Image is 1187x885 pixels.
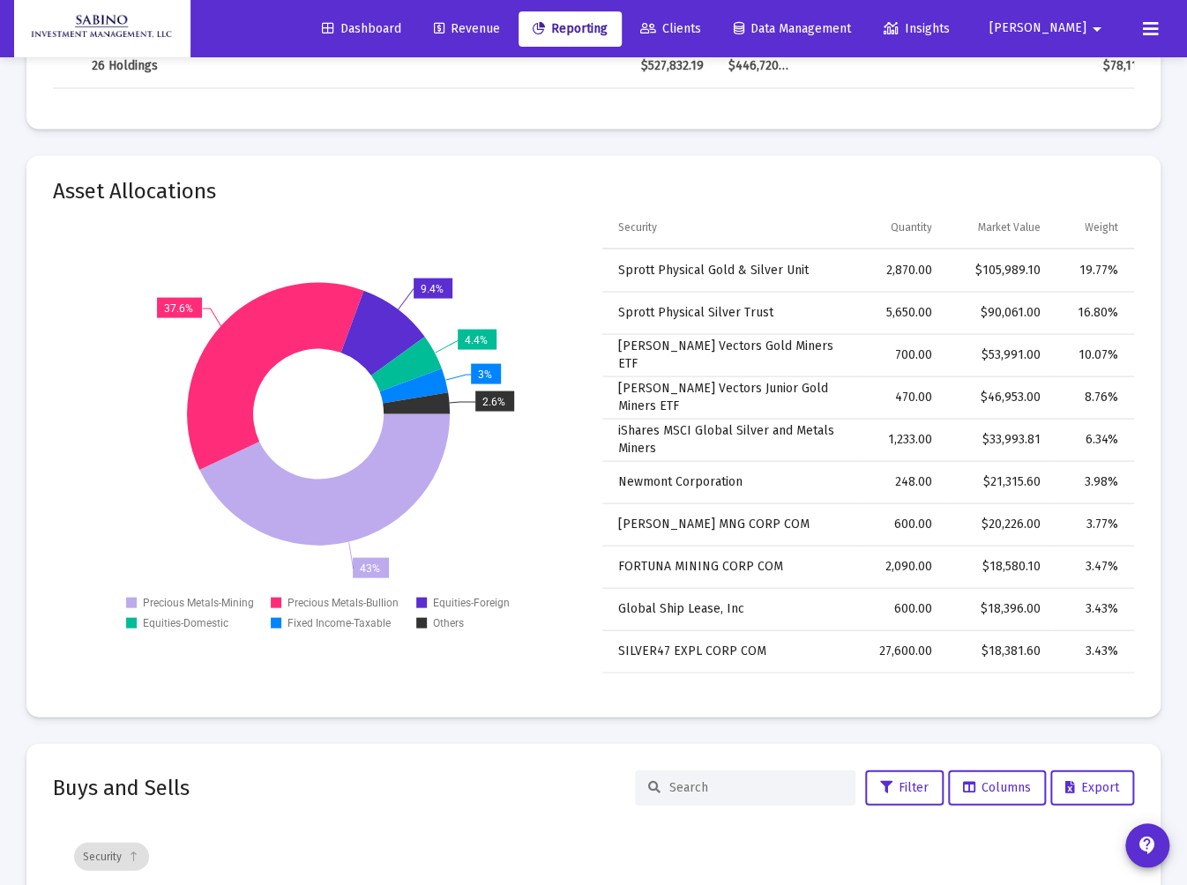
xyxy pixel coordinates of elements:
[1064,388,1118,405] div: 8.76%
[856,333,944,376] td: 700.00
[602,206,856,249] td: Column Security
[602,418,856,460] td: iShares MSCI Global Silver and Metals Miners
[74,842,149,870] div: Security
[322,21,401,36] span: Dashboard
[856,629,944,672] td: 27,600.00
[977,219,1040,234] div: Market Value
[640,21,701,36] span: Clients
[308,11,415,47] a: Dashboard
[602,587,856,629] td: Global Ship Lease, Inc
[856,545,944,587] td: 2,090.00
[1065,779,1119,794] span: Export
[482,395,505,407] text: 2.6%
[1064,515,1118,532] div: 3.77%
[856,502,944,545] td: 600.00
[1064,430,1118,448] div: 6.34%
[618,219,657,234] div: Security
[944,629,1052,672] td: $18,381.60
[360,561,380,574] text: 43%
[963,779,1031,794] span: Columns
[602,333,856,376] td: [PERSON_NAME] Vectors Gold Miners ETF
[865,770,944,805] button: Filter
[944,333,1052,376] td: $53,991.00
[669,779,842,794] input: Search
[1050,770,1134,805] button: Export
[164,301,193,314] text: 37.6%
[856,376,944,418] td: 470.00
[478,368,492,380] text: 3%
[287,616,391,628] text: Fixed Income-Taxable
[1064,261,1118,279] div: 19.77%
[92,57,365,75] div: 26 Holdings
[602,291,856,333] td: Sprott Physical Silver Trust
[519,11,622,47] a: Reporting
[626,11,715,47] a: Clients
[602,502,856,545] td: [PERSON_NAME] MNG CORP COM
[53,773,190,801] h2: Buys and Sells
[465,333,488,346] text: 4.4%
[944,249,1052,291] td: $105,989.10
[944,502,1052,545] td: $20,226.00
[602,545,856,587] td: FORTUNA MINING CORP COM
[734,21,851,36] span: Data Management
[420,11,514,47] a: Revenue
[433,616,464,628] text: Others
[1064,642,1118,659] div: 3.43%
[944,460,1052,502] td: $21,315.60
[1064,346,1118,363] div: 10.07%
[1137,835,1158,856] mat-icon: contact_support
[1064,303,1118,321] div: 16.80%
[989,21,1086,36] span: [PERSON_NAME]
[856,418,944,460] td: 1,233.00
[944,291,1052,333] td: $90,061.00
[880,779,929,794] span: Filter
[1064,599,1118,617] div: 3.43%
[602,206,1134,673] div: Data grid
[948,770,1046,805] button: Columns
[602,376,856,418] td: [PERSON_NAME] Vectors Junior Gold Miners ETF
[143,596,254,608] text: Precious Metals-Mining
[1064,557,1118,575] div: 3.47%
[856,249,944,291] td: 2,870.00
[944,587,1052,629] td: $18,396.00
[856,460,944,502] td: 248.00
[968,11,1129,46] button: [PERSON_NAME]
[53,182,216,199] mat-card-title: Asset Allocations
[287,596,399,608] text: Precious Metals-Bullion
[856,206,944,249] td: Column Quantity
[421,282,444,294] text: 9.4%
[728,57,791,75] div: $446,720.93
[1026,57,1160,75] div: $78,113.39
[1064,472,1118,490] div: 3.98%
[720,11,865,47] a: Data Management
[143,616,228,628] text: Equities-Domestic
[890,219,931,234] div: Quantity
[434,21,500,36] span: Revenue
[533,21,608,36] span: Reporting
[602,249,856,291] td: Sprott Physical Gold & Silver Unit
[884,21,950,36] span: Insights
[433,596,510,608] text: Equities-Foreign
[944,545,1052,587] td: $18,580.10
[1086,11,1108,47] mat-icon: arrow_drop_down
[1085,219,1118,234] div: Weight
[631,57,704,75] div: $527,832.19
[944,418,1052,460] td: $33,993.81
[1052,206,1134,249] td: Column Weight
[944,206,1052,249] td: Column Market Value
[602,629,856,672] td: SILVER47 EXPL CORP COM
[856,587,944,629] td: 600.00
[27,11,177,47] img: Dashboard
[602,460,856,502] td: Newmont Corporation
[870,11,964,47] a: Insights
[856,291,944,333] td: 5,650.00
[944,376,1052,418] td: $46,953.00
